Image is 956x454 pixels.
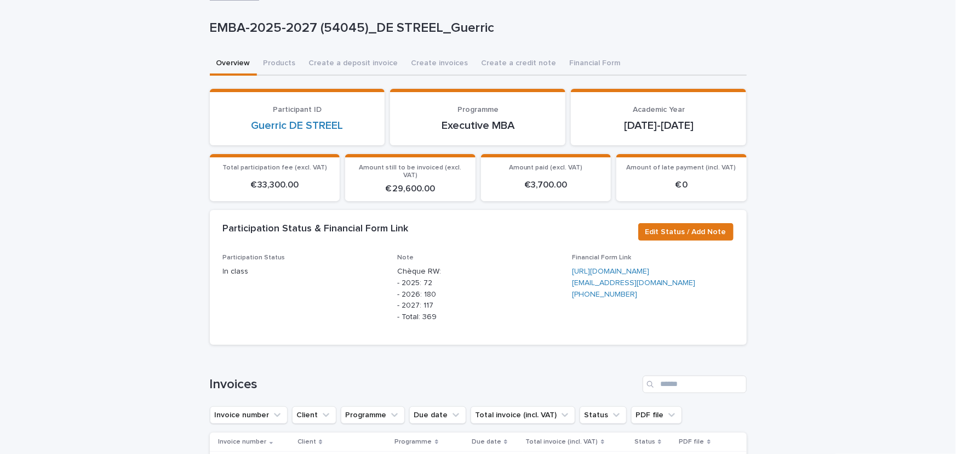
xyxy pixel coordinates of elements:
[488,180,605,190] p: € 3,700.00
[409,406,466,424] button: Due date
[210,406,288,424] button: Invoice number
[341,406,405,424] button: Programme
[679,436,705,448] p: PDF file
[631,406,682,424] button: PDF file
[223,266,385,277] p: In class
[403,119,552,132] p: Executive MBA
[580,406,627,424] button: Status
[219,436,267,448] p: Invoice number
[292,406,336,424] button: Client
[643,376,747,393] input: Search
[471,406,575,424] button: Total invoice (incl. VAT)
[397,266,559,323] p: Chèque RW: - 2025: 72 - 2026: 180 - 2027: 117 - Total: 369
[395,436,432,448] p: Programme
[526,436,598,448] p: Total invoice (incl. VAT)
[297,436,316,448] p: Client
[223,223,409,235] h2: Participation Status & Financial Form Link
[638,223,734,241] button: Edit Status / Add Note
[223,254,285,261] span: Participation Status
[472,436,501,448] p: Due date
[257,53,302,76] button: Products
[633,106,685,113] span: Academic Year
[645,226,726,237] span: Edit Status / Add Note
[572,268,696,298] a: [URL][DOMAIN_NAME][EMAIL_ADDRESS][DOMAIN_NAME][PHONE_NUMBER]
[210,377,638,393] h1: Invoices
[210,20,742,36] p: EMBA-2025-2027 (54045)_DE STREEL_Guerric
[222,164,327,171] span: Total participation fee (excl. VAT)
[475,53,563,76] button: Create a credit note
[359,164,461,179] span: Amount still to be invoiced (excl. VAT)
[397,254,414,261] span: Note
[509,164,583,171] span: Amount paid (excl. VAT)
[457,106,499,113] span: Programme
[210,53,257,76] button: Overview
[405,53,475,76] button: Create invoices
[302,53,405,76] button: Create a deposit invoice
[623,180,740,190] p: € 0
[584,119,733,132] p: [DATE]-[DATE]
[273,106,322,113] span: Participant ID
[563,53,627,76] button: Financial Form
[352,184,469,194] p: € 29,600.00
[251,119,343,132] a: Guerric DE STREEL
[627,164,736,171] span: Amount of late payment (incl. VAT)
[216,180,334,190] p: € 33,300.00
[572,254,631,261] span: Financial Form Link
[634,436,655,448] p: Status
